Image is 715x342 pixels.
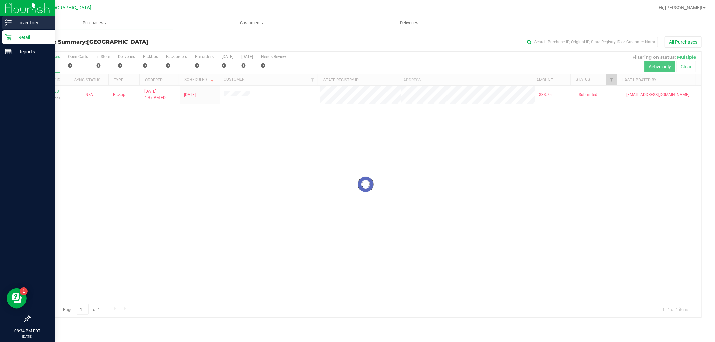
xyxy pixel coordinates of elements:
inline-svg: Reports [5,48,12,55]
span: [GEOGRAPHIC_DATA] [87,39,148,45]
p: Retail [12,33,52,41]
p: [DATE] [3,334,52,339]
p: 08:34 PM EDT [3,328,52,334]
p: Reports [12,48,52,56]
a: Deliveries [331,16,488,30]
inline-svg: Retail [5,34,12,41]
span: Deliveries [391,20,427,26]
span: Purchases [16,20,173,26]
span: [GEOGRAPHIC_DATA] [46,5,92,11]
button: All Purchases [665,36,702,48]
iframe: Resource center [7,288,27,309]
span: Hi, [PERSON_NAME]! [659,5,702,10]
p: Inventory [12,19,52,27]
a: Customers [173,16,331,30]
h3: Purchase Summary: [29,39,253,45]
span: Customers [174,20,330,26]
input: Search Purchase ID, Original ID, State Registry ID or Customer Name... [524,37,658,47]
a: Purchases [16,16,173,30]
inline-svg: Inventory [5,19,12,26]
iframe: Resource center unread badge [20,287,28,295]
